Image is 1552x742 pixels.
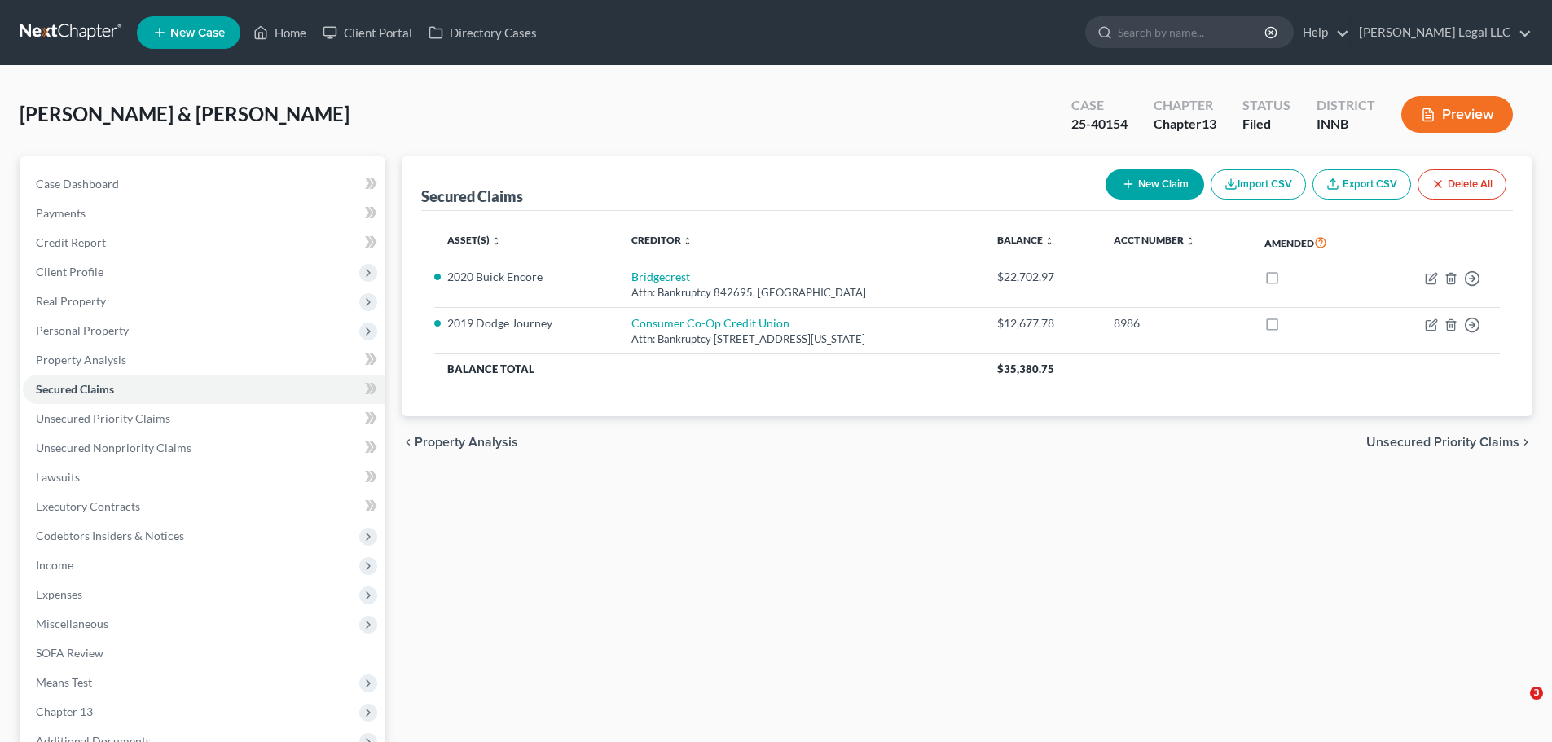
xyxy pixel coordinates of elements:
span: Payments [36,206,86,220]
div: $12,677.78 [997,315,1088,331]
span: Unsecured Nonpriority Claims [36,441,191,454]
input: Search by name... [1118,17,1267,47]
div: Status [1242,96,1290,115]
i: unfold_more [491,236,501,246]
div: $22,702.97 [997,269,1088,285]
a: Unsecured Priority Claims [23,404,385,433]
span: Chapter 13 [36,705,93,718]
span: Expenses [36,587,82,601]
span: [PERSON_NAME] & [PERSON_NAME] [20,102,350,125]
iframe: Intercom live chat [1497,687,1536,726]
span: $35,380.75 [997,362,1054,375]
a: Unsecured Nonpriority Claims [23,433,385,463]
a: [PERSON_NAME] Legal LLC [1351,18,1532,47]
span: Miscellaneous [36,617,108,630]
span: Client Profile [36,265,103,279]
div: 25-40154 [1071,115,1128,134]
a: Executory Contracts [23,492,385,521]
li: 2019 Dodge Journey [447,315,605,331]
span: Personal Property [36,323,129,337]
a: Bridgecrest [631,270,690,283]
a: Directory Cases [420,18,545,47]
a: SOFA Review [23,639,385,668]
span: SOFA Review [36,646,103,660]
span: New Case [170,27,225,39]
a: Home [245,18,314,47]
li: 2020 Buick Encore [447,269,605,285]
span: Unsecured Priority Claims [36,411,170,425]
th: Amended [1251,224,1376,261]
div: Case [1071,96,1128,115]
a: Export CSV [1312,169,1411,200]
a: Balance unfold_more [997,234,1054,246]
span: Credit Report [36,235,106,249]
button: New Claim [1106,169,1204,200]
button: Import CSV [1211,169,1306,200]
span: 3 [1530,687,1543,700]
span: Unsecured Priority Claims [1366,436,1519,449]
button: Unsecured Priority Claims chevron_right [1366,436,1532,449]
i: unfold_more [683,236,692,246]
span: Lawsuits [36,470,80,484]
a: Consumer Co-Op Credit Union [631,316,789,330]
a: Help [1295,18,1349,47]
div: Attn: Bankruptcy 842695, [GEOGRAPHIC_DATA] [631,285,971,301]
a: Asset(s) unfold_more [447,234,501,246]
div: Chapter [1154,115,1216,134]
div: Chapter [1154,96,1216,115]
button: Preview [1401,96,1513,133]
i: chevron_left [402,436,415,449]
div: Filed [1242,115,1290,134]
span: Means Test [36,675,92,689]
div: INNB [1317,115,1375,134]
a: Creditor unfold_more [631,234,692,246]
a: Lawsuits [23,463,385,492]
div: 8986 [1114,315,1238,331]
span: Executory Contracts [36,499,140,513]
a: Case Dashboard [23,169,385,199]
a: Acct Number unfold_more [1114,234,1195,246]
button: Delete All [1418,169,1506,200]
i: unfold_more [1044,236,1054,246]
a: Property Analysis [23,345,385,375]
button: chevron_left Property Analysis [402,436,518,449]
span: Secured Claims [36,382,114,396]
div: Attn: Bankruptcy [STREET_ADDRESS][US_STATE] [631,331,971,347]
a: Client Portal [314,18,420,47]
a: Payments [23,199,385,228]
i: unfold_more [1185,236,1195,246]
span: Case Dashboard [36,177,119,191]
a: Credit Report [23,228,385,257]
span: Real Property [36,294,106,308]
span: Property Analysis [415,436,518,449]
span: Codebtors Insiders & Notices [36,529,184,542]
div: Secured Claims [421,187,523,206]
div: District [1317,96,1375,115]
i: chevron_right [1519,436,1532,449]
span: Income [36,558,73,572]
a: Secured Claims [23,375,385,404]
span: 13 [1202,116,1216,131]
span: Property Analysis [36,353,126,367]
th: Balance Total [434,354,984,384]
